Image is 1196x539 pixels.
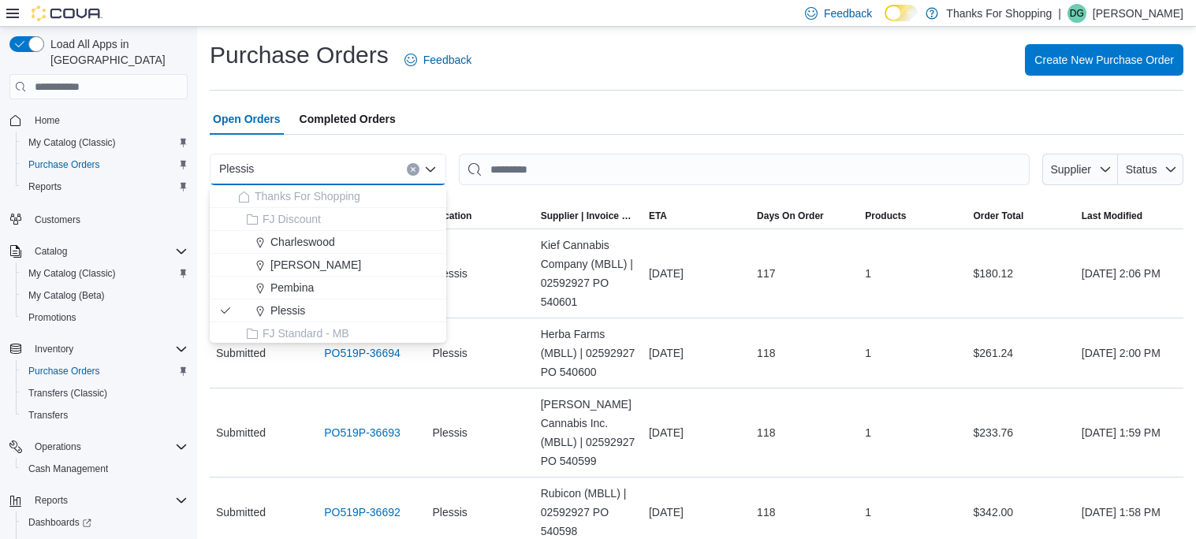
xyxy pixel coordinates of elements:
span: 1 [865,503,871,522]
button: Operations [3,436,194,458]
span: 1 [865,264,871,283]
button: Reports [3,489,194,511]
div: [DATE] [643,258,751,289]
span: ETA [649,210,667,222]
span: FJ Standard - MB [263,325,349,341]
button: Catalog [28,242,73,261]
p: [PERSON_NAME] [1093,4,1183,23]
span: Dashboards [28,516,91,529]
span: My Catalog (Classic) [22,133,188,152]
span: Submitted [216,503,266,522]
div: [DATE] 2:00 PM [1075,337,1183,369]
a: Dashboards [16,511,194,533]
span: Catalog [35,245,67,258]
span: Charleswood [270,234,335,250]
button: Products [859,203,967,229]
span: 1 [865,344,871,362]
span: Pembina [270,280,314,296]
button: Customers [3,207,194,230]
span: Reports [28,180,61,193]
a: PO519P-36692 [324,503,401,522]
span: Submitted [216,423,266,442]
span: Plessis [432,503,467,522]
button: Supplier [1042,154,1118,185]
span: Create New Purchase Order [1034,52,1174,68]
button: Status [1118,154,1183,185]
button: Purchase Orders [16,154,194,176]
span: Plessis [432,344,467,362]
button: Promotions [16,307,194,329]
span: Catalog [28,242,188,261]
span: My Catalog (Classic) [28,136,116,149]
div: [PERSON_NAME] Cannabis Inc. (MBLL) | 02592927 PO 540599 [535,388,643,477]
a: PO519P-36693 [324,423,401,442]
span: Supplier [1051,163,1091,176]
a: PO519P-36694 [324,344,401,362]
span: Transfers (Classic) [22,384,188,403]
span: Products [865,210,906,222]
span: [PERSON_NAME] [270,257,361,273]
div: $233.76 [967,417,1075,448]
button: Reports [16,176,194,198]
button: Close list of options [424,163,437,176]
span: Home [35,114,60,127]
div: $180.12 [967,258,1075,289]
span: Customers [35,214,80,226]
span: Purchase Orders [28,158,100,171]
a: Customers [28,210,87,229]
span: Order Total [974,210,1024,222]
button: Charleswood [210,231,446,254]
button: Inventory [28,340,80,359]
span: Dashboards [22,513,188,532]
button: FJ Standard - MB [210,322,446,345]
span: Feedback [423,52,471,68]
span: Operations [28,437,188,456]
span: Operations [35,440,81,453]
a: My Catalog (Classic) [22,133,122,152]
span: Submitted [216,344,266,362]
p: | [1058,4,1061,23]
span: Transfers [22,406,188,425]
span: Plessis [432,423,467,442]
a: Transfers [22,406,74,425]
span: Purchase Orders [22,362,188,381]
button: [PERSON_NAME] [210,254,446,277]
div: [DATE] [643,337,751,369]
button: Order Total [967,203,1075,229]
button: ETA [643,203,751,229]
span: Transfers (Classic) [28,387,107,400]
a: Purchase Orders [22,155,106,174]
button: Reports [28,491,74,510]
a: Cash Management [22,459,114,478]
button: Purchase Orders [16,360,194,382]
a: Home [28,111,66,130]
div: Location [432,210,471,222]
span: FJ Discount [263,211,321,227]
button: Operations [28,437,88,456]
span: Load All Apps in [GEOGRAPHIC_DATA] [44,36,188,68]
button: Last Modified [1075,203,1183,229]
button: Home [3,109,194,132]
a: Promotions [22,308,83,327]
span: 117 [757,264,775,283]
div: [DATE] [643,417,751,448]
div: Kief Cannabis Company (MBLL) | 02592927 PO 540601 [535,229,643,318]
span: Feedback [824,6,872,21]
div: $342.00 [967,496,1075,528]
div: [DATE] 2:06 PM [1075,258,1183,289]
span: DG [1070,4,1084,23]
button: Pembina [210,277,446,299]
span: Customers [28,209,188,229]
img: Cova [32,6,102,21]
span: 118 [757,344,775,362]
span: Home [28,110,188,130]
span: My Catalog (Beta) [22,286,188,305]
span: Promotions [22,308,188,327]
button: My Catalog (Beta) [16,284,194,307]
h1: Purchase Orders [210,39,389,71]
button: My Catalog (Classic) [16,132,194,154]
span: Cash Management [28,463,108,475]
span: Inventory [28,340,188,359]
span: Reports [35,494,68,507]
a: My Catalog (Beta) [22,286,111,305]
